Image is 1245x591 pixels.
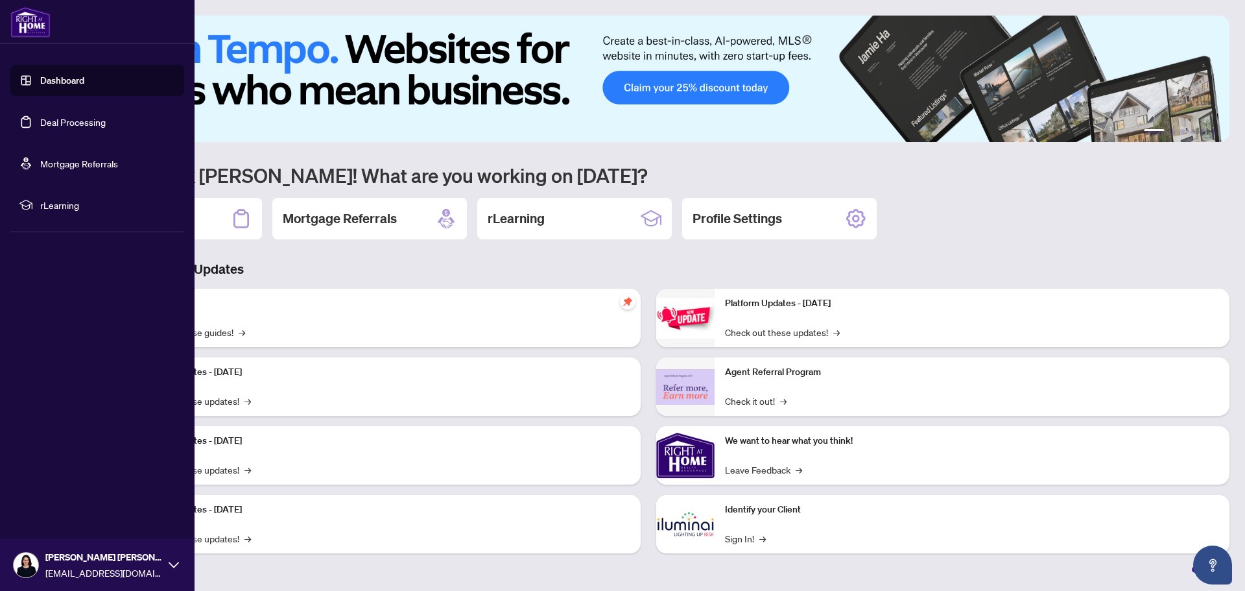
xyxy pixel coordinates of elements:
span: → [244,463,251,477]
h2: rLearning [488,210,545,228]
p: We want to hear what you think! [725,434,1219,448]
span: → [796,463,802,477]
button: 5 [1201,129,1206,134]
a: Dashboard [40,75,84,86]
button: 6 [1211,129,1216,134]
span: → [244,531,251,546]
button: 1 [1144,129,1165,134]
span: → [833,325,840,339]
span: → [239,325,245,339]
p: Identify your Client [725,503,1219,517]
span: pushpin [620,294,635,309]
img: We want to hear what you think! [656,426,715,485]
a: Check out these updates!→ [725,325,840,339]
p: Agent Referral Program [725,365,1219,380]
p: Platform Updates - [DATE] [136,365,630,380]
p: Self-Help [136,296,630,311]
img: logo [10,6,51,38]
button: Open asap [1193,546,1232,585]
p: Platform Updates - [DATE] [136,503,630,517]
a: Sign In!→ [725,531,766,546]
span: [EMAIL_ADDRESS][DOMAIN_NAME] [45,566,162,580]
img: Platform Updates - June 23, 2025 [656,298,715,339]
h1: Welcome back [PERSON_NAME]! What are you working on [DATE]? [67,163,1229,187]
a: Leave Feedback→ [725,463,802,477]
span: → [759,531,766,546]
a: Deal Processing [40,116,106,128]
button: 3 [1180,129,1185,134]
img: Profile Icon [14,553,38,577]
h3: Brokerage & Industry Updates [67,260,1229,278]
a: Mortgage Referrals [40,158,118,169]
button: 4 [1191,129,1196,134]
span: [PERSON_NAME] [PERSON_NAME] [45,550,162,564]
img: Identify your Client [656,495,715,553]
h2: Mortgage Referrals [283,210,397,228]
span: → [780,394,787,408]
a: Check it out!→ [725,394,787,408]
span: rLearning [40,198,175,212]
img: Agent Referral Program [656,369,715,405]
p: Platform Updates - [DATE] [136,434,630,448]
h2: Profile Settings [693,210,782,228]
p: Platform Updates - [DATE] [725,296,1219,311]
img: Slide 0 [67,16,1229,142]
span: → [244,394,251,408]
button: 2 [1170,129,1175,134]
